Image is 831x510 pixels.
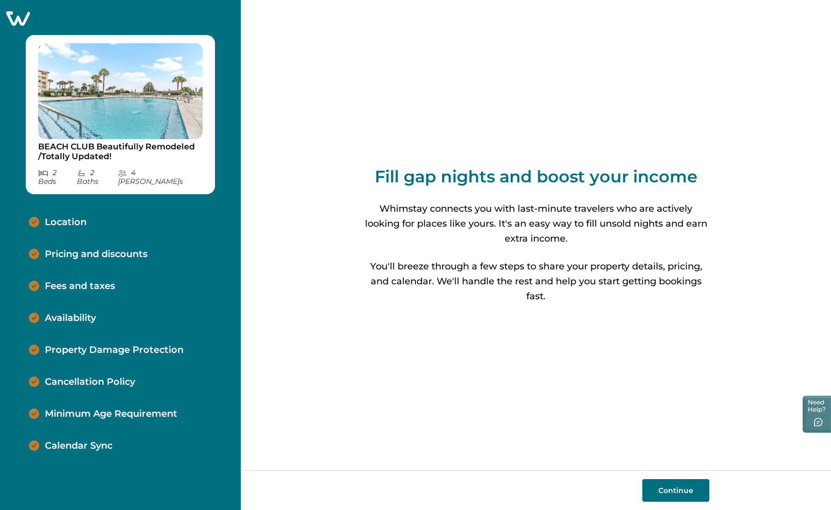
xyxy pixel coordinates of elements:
p: BEACH CLUB Beautifully Remodeled /Totally Updated! [38,142,203,162]
p: Minimum Age Requirement [45,409,177,420]
p: You'll breeze through a few steps to share your property details, pricing, and calendar. We'll ha... [363,259,709,304]
p: Location [45,217,87,228]
p: 4 [PERSON_NAME] s [118,168,203,186]
p: Property Damage Protection [45,345,184,356]
button: Continue [642,479,709,502]
p: Calendar Sync [45,440,112,452]
p: Fees and taxes [45,281,115,292]
p: Cancellation Policy [45,377,135,388]
p: Pricing and discounts [45,249,147,260]
p: 2 Bed s [38,168,77,186]
p: Fill gap nights and boost your income [375,166,697,187]
p: Whimstay connects you with last-minute travelers who are actively looking for places like yours. ... [363,201,709,247]
img: propertyImage_BEACH CLUB Beautifully Remodeled /Totally Updated! [38,43,203,139]
p: Availability [45,313,96,324]
p: 2 Bath s [77,168,118,186]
